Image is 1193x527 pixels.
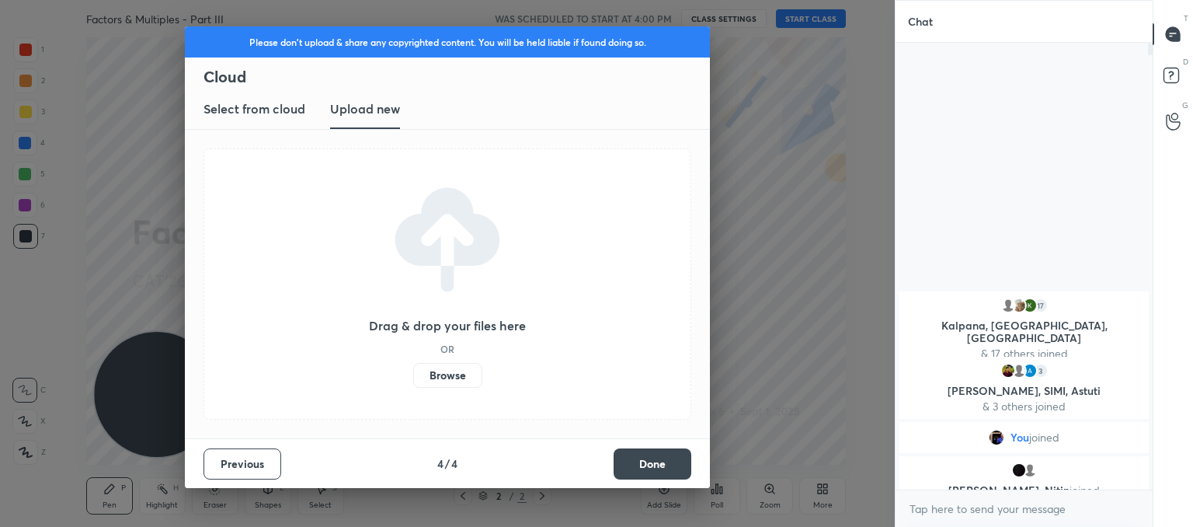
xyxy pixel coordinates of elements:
[896,288,1153,490] div: grid
[909,347,1139,360] p: & 17 others joined
[909,319,1139,344] p: Kalpana, [GEOGRAPHIC_DATA], [GEOGRAPHIC_DATA]
[1011,363,1027,379] img: default.png
[1000,363,1016,379] img: 2a9a86f3417e48158d7e6ebb2d1996ff.jpg
[330,99,400,118] h3: Upload new
[1022,462,1038,478] img: default.png
[1183,56,1188,68] p: D
[1070,483,1100,497] span: joined
[909,385,1139,397] p: [PERSON_NAME], SIMI, Astuti
[203,67,710,87] h2: Cloud
[896,1,945,42] p: Chat
[909,484,1139,497] p: [PERSON_NAME], Nitin
[1010,431,1029,444] span: You
[614,448,691,480] button: Done
[909,400,1139,413] p: & 3 others joined
[1022,363,1038,379] img: 15b65a0a5976486c84769bcbdab59de8.79901548_3
[445,455,450,472] h4: /
[1182,99,1188,111] p: G
[185,26,710,58] div: Please don't upload & share any copyrighted content. You will be held liable if found doing so.
[1011,462,1027,478] img: d9ad079da0cb4cc493b1af31b5476a69.jpg
[1029,431,1059,444] span: joined
[203,99,305,118] h3: Select from cloud
[440,344,454,354] h5: OR
[1184,12,1188,24] p: T
[203,448,281,480] button: Previous
[1011,298,1027,313] img: 388dd7646af54b87b001ab64d7b38d2e.jpg
[1022,298,1038,313] img: 3
[1000,298,1016,313] img: default.png
[437,455,443,472] h4: 4
[451,455,457,472] h4: 4
[1033,363,1049,379] div: 3
[369,319,526,332] h3: Drag & drop your files here
[989,430,1004,445] img: a0f30a0c6af64d7ea217c9f4bc3710fc.jpg
[1033,298,1049,313] div: 17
